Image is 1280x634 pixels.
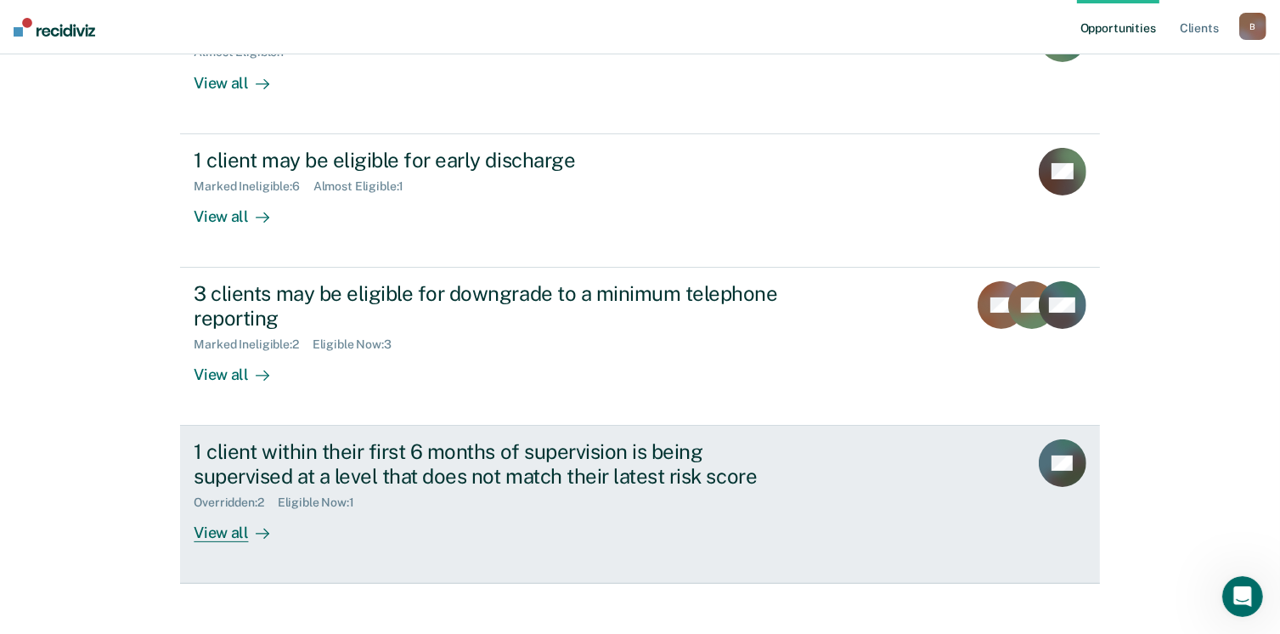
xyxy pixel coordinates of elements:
img: Recidiviz [14,18,95,37]
div: View all [194,509,289,542]
div: 1 client may be eligible for early discharge [194,148,790,173]
a: 3 clients may be eligible for downgrade to a minimum telephone reportingMarked Ineligible:2Eligib... [180,268,1099,426]
div: Marked Ineligible : 6 [194,179,313,194]
button: B [1239,13,1266,40]
div: View all [194,193,289,226]
div: 1 client within their first 6 months of supervision is being supervised at a level that does not ... [194,439,790,489]
a: 1 client may be eligible for early dischargeMarked Ineligible:6Almost Eligible:1View all [180,134,1099,268]
div: View all [194,351,289,384]
div: Eligible Now : 1 [278,495,368,510]
div: Almost Eligible : 1 [313,179,418,194]
div: 3 clients may be eligible for downgrade to a minimum telephone reporting [194,281,790,331]
div: Eligible Now : 3 [313,337,405,352]
div: Overridden : 2 [194,495,277,510]
div: View all [194,59,289,93]
iframe: Intercom live chat [1222,576,1263,617]
div: Marked Ineligible : 2 [194,337,312,352]
a: 1 client within their first 6 months of supervision is being supervised at a level that does not ... [180,426,1099,584]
